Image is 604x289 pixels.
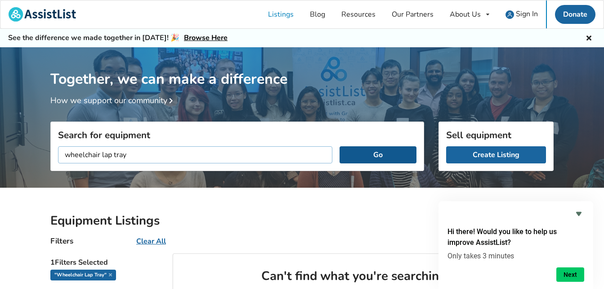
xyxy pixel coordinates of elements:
a: How we support our community [50,95,176,106]
h3: Sell equipment [446,129,546,141]
img: assistlist-logo [9,7,76,22]
h5: 1 Filters Selected [50,253,166,270]
a: Our Partners [384,0,442,28]
h5: See the difference we made together in [DATE]! 🎉 [8,33,228,43]
button: Go [340,146,416,163]
h2: Can't find what you're searching for? [188,268,546,284]
div: "wheelchair lap tray" [50,270,116,280]
a: Listings [260,0,302,28]
a: Resources [333,0,384,28]
p: Only takes 3 minutes [447,252,584,260]
a: Blog [302,0,333,28]
a: Donate [555,5,595,24]
h1: Together, we can make a difference [50,47,554,88]
button: Next question [556,267,584,282]
button: Hide survey [573,208,584,219]
div: About Us [450,11,481,18]
div: Hi there! Would you like to help us improve AssistList? [447,208,584,282]
input: I am looking for... [58,146,332,163]
a: Browse Here [184,33,228,43]
h4: Filters [50,236,73,246]
a: user icon Sign In [497,0,546,28]
h3: Search for equipment [58,129,416,141]
a: Create Listing [446,146,546,163]
h2: Hi there! Would you like to help us improve AssistList? [447,226,584,248]
img: user icon [506,10,514,19]
span: Sign In [516,9,538,19]
u: Clear All [136,236,166,246]
h2: Equipment Listings [50,213,554,229]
